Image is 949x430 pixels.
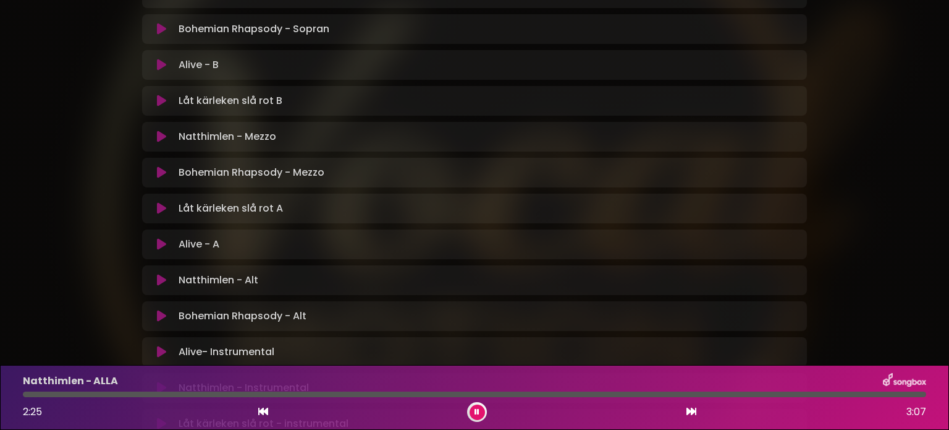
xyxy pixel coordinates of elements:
p: Bohemian Rhapsody - Alt [179,309,306,324]
p: Låt kärleken slå rot B [179,93,282,108]
img: songbox-logo-white.png [883,373,926,389]
p: Natthimlen - Mezzo [179,129,276,144]
p: Låt kärleken slå rot A [179,201,283,216]
p: Natthimlen - ALLA [23,374,118,389]
p: Alive - B [179,58,219,72]
span: 2:25 [23,405,42,419]
p: Bohemian Rhapsody - Sopran [179,22,329,37]
p: Natthimlen - Alt [179,273,258,288]
p: Bohemian Rhapsody - Mezzo [179,165,324,180]
p: Alive - A [179,237,219,252]
p: Alive- Instrumental [179,345,274,359]
span: 3:07 [906,405,926,419]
